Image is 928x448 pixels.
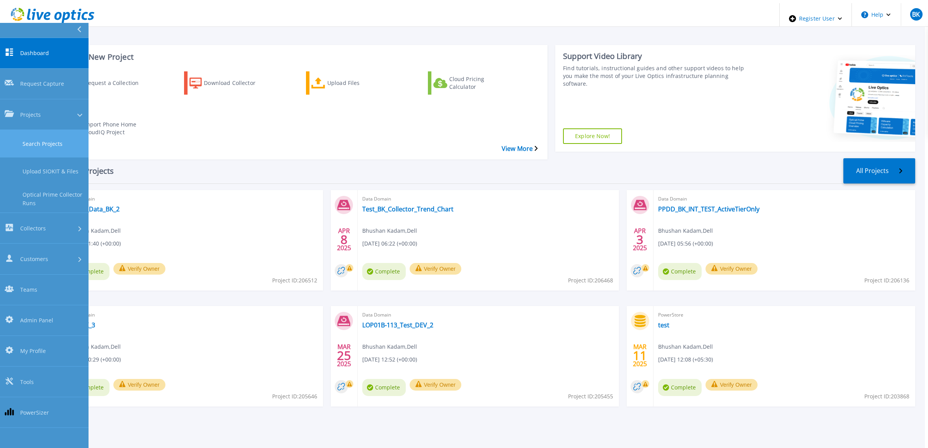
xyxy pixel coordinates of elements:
div: Import Phone Home CloudIQ Project [83,119,146,138]
span: Tools [20,378,34,386]
div: Request a Collection [84,73,146,93]
span: Teams [20,285,37,294]
span: PowerStore [658,311,911,319]
span: Project ID: 203868 [864,392,909,401]
a: PPDD_BK_INT_TEST_ActiveTierOnly [658,205,759,213]
span: Data Domain [66,311,318,319]
button: Verify Owner [706,263,758,275]
span: Project ID: 206468 [568,276,613,285]
span: BK [912,11,920,17]
span: [DATE] 06:22 (+00:00) [362,239,417,248]
div: Find tutorials, instructional guides and other support videos to help you make the most of your L... [563,64,749,88]
span: PowerSizer [20,408,49,417]
button: Verify Owner [410,379,462,391]
span: 25 [337,352,351,359]
span: Data Domain [362,195,615,203]
button: Verify Owner [410,263,462,275]
span: Project ID: 205646 [272,392,317,401]
a: Upload Files [306,71,400,95]
span: Project ID: 206136 [864,276,909,285]
span: 8 [341,236,348,243]
span: Bhushan Kadam , Dell [362,342,417,351]
span: 3 [636,236,643,243]
span: Bhushan Kadam , Dell [362,227,417,235]
span: Bhushan Kadam , Dell [658,227,713,235]
span: Bhushan Kadam , Dell [66,227,121,235]
span: Complete [362,263,406,280]
span: Data Domain [658,195,911,203]
span: Request Capture [20,80,64,88]
div: MAR 2025 [633,341,647,370]
h3: Start a New Project [62,53,537,61]
a: Download Collector [184,71,278,95]
a: Report_Data_BK_2 [66,205,120,213]
span: Collectors [20,224,46,232]
div: Download Collector [204,73,266,93]
span: Complete [658,263,702,280]
div: Register User [780,3,852,34]
span: Complete [658,379,702,396]
span: My Profile [20,347,46,355]
span: [DATE] 12:08 (+05:30) [658,355,713,364]
a: View More [502,145,538,152]
span: Customers [20,255,48,263]
button: Help [852,3,900,26]
span: Bhushan Kadam , Dell [658,342,713,351]
span: [DATE] 05:56 (+00:00) [658,239,713,248]
span: [DATE] 12:52 (+00:00) [362,355,417,364]
a: Cloud Pricing Calculator [428,71,522,95]
div: Cloud Pricing Calculator [449,73,511,93]
a: test [658,321,669,329]
span: 11 [633,352,647,359]
div: Upload Files [327,73,389,93]
a: Test_BK_Collector_Trend_Chart [362,205,454,213]
a: All Projects [843,158,915,183]
span: Admin Panel [20,316,53,324]
button: Verify Owner [113,263,165,275]
span: [DATE] 11:40 (+00:00) [66,239,121,248]
span: Dashboard [20,49,49,57]
span: Project ID: 205455 [568,392,613,401]
span: Data Domain [66,195,318,203]
a: Explore Now! [563,128,622,144]
button: Verify Owner [706,379,758,391]
a: LOP01B-113_Test_DEV_2 [362,321,433,329]
div: APR 2025 [633,225,647,254]
span: Projects [20,111,41,119]
div: MAR 2025 [337,341,351,370]
div: APR 2025 [337,225,351,254]
span: [DATE] 10:29 (+00:00) [66,355,121,364]
span: Data Domain [362,311,615,319]
div: Support Video Library [563,51,749,61]
button: Verify Owner [113,379,165,391]
a: Request a Collection [62,71,156,95]
span: Complete [362,379,406,396]
span: Project ID: 206512 [272,276,317,285]
span: Bhushan Kadam , Dell [66,342,121,351]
